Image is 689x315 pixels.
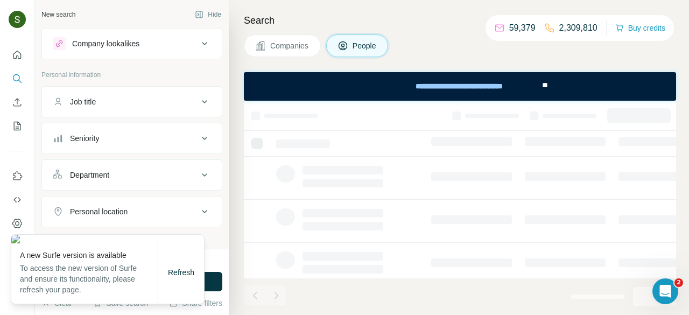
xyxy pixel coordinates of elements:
button: Buy credits [615,20,665,36]
button: Company lookalikes [42,31,222,57]
button: My lists [9,116,26,136]
button: Use Surfe API [9,190,26,209]
p: Personal information [41,70,222,80]
div: Company lookalikes [72,38,139,49]
button: Use Surfe on LinkedIn [9,166,26,186]
span: 2 [674,278,683,287]
button: Refresh [160,263,202,282]
p: A new Surfe version is available [20,250,158,261]
span: Companies [270,40,310,51]
button: Department [42,162,222,188]
div: New search [41,10,75,19]
button: Dashboard [9,214,26,233]
span: People [353,40,377,51]
button: Hide [187,6,229,23]
div: Department [70,170,109,180]
div: Job title [70,96,96,107]
iframe: Banner [244,72,676,101]
div: Seniority [70,133,99,144]
img: ffed523d-ca5e-4d42-8c1f-08117c5293bc [11,235,204,243]
button: Search [9,69,26,88]
button: Personal location [42,199,222,225]
button: Seniority [42,125,222,151]
img: Avatar [9,11,26,28]
button: Feedback [9,237,26,257]
p: 2,309,810 [559,22,597,34]
button: Quick start [9,45,26,65]
h4: Search [244,13,676,28]
p: To access the new version of Surfe and ensure its functionality, please refresh your page. [20,263,158,295]
span: Refresh [168,268,194,277]
button: Enrich CSV [9,93,26,112]
iframe: Intercom live chat [652,278,678,304]
button: Job title [42,89,222,115]
p: 59,379 [509,22,536,34]
div: Personal location [70,206,128,217]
